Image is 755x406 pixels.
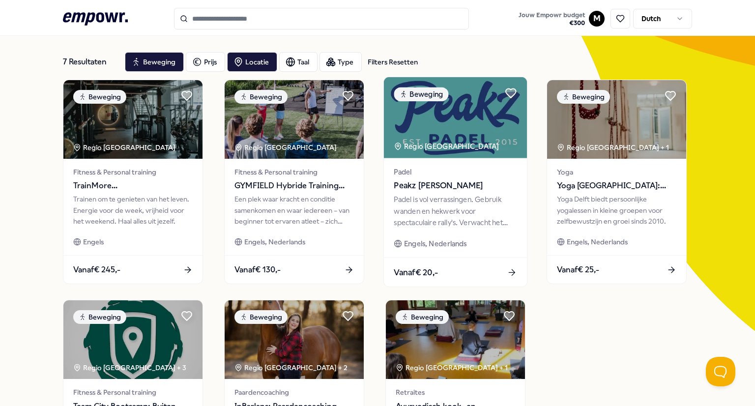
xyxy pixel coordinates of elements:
[63,300,203,379] img: package image
[225,300,364,379] img: package image
[234,90,288,104] div: Beweging
[244,236,305,247] span: Engels, Nederlands
[73,90,126,104] div: Beweging
[73,167,193,177] span: Fitness & Personal training
[384,77,527,158] img: package image
[234,387,354,398] span: Paardencoaching
[234,362,348,373] div: Regio [GEOGRAPHIC_DATA] + 2
[225,80,364,159] img: package image
[386,300,525,379] img: package image
[394,87,448,101] div: Beweging
[186,52,225,72] button: Prijs
[547,80,686,159] img: package image
[73,362,186,373] div: Regio [GEOGRAPHIC_DATA] + 3
[706,357,735,386] iframe: Help Scout Beacon - Open
[73,142,177,153] div: Regio [GEOGRAPHIC_DATA]
[404,238,467,249] span: Engels, Nederlands
[234,142,338,153] div: Regio [GEOGRAPHIC_DATA]
[557,142,669,153] div: Regio [GEOGRAPHIC_DATA] + 1
[517,9,587,29] button: Jouw Empowr budget€300
[125,52,184,72] button: Beweging
[234,263,281,276] span: Vanaf € 130,-
[63,52,117,72] div: 7 Resultaten
[394,166,517,177] span: Padel
[557,167,676,177] span: Yoga
[234,179,354,192] span: GYMFIELD Hybride Training Club
[515,8,589,29] a: Jouw Empowr budget€300
[73,179,193,192] span: TrainMore [GEOGRAPHIC_DATA]: Open Gym
[383,77,528,288] a: package imageBewegingRegio [GEOGRAPHIC_DATA] PadelPeakz [PERSON_NAME]Padel is vol verrassingen. G...
[83,236,104,247] span: Engels
[394,179,517,192] span: Peakz [PERSON_NAME]
[557,90,610,104] div: Beweging
[557,194,676,227] div: Yoga Delft biedt persoonlijke yogalessen in kleine groepen voor zelfbewustzijn en groei sinds 2010.
[394,194,517,228] div: Padel is vol verrassingen. Gebruik wanden en hekwerk voor spectaculaire rally's. Verwacht het onv...
[73,387,193,398] span: Fitness & Personal training
[227,52,277,72] button: Locatie
[63,80,203,159] img: package image
[174,8,469,29] input: Search for products, categories or subcategories
[557,179,676,192] span: Yoga [GEOGRAPHIC_DATA]: Yoga
[234,310,288,324] div: Beweging
[279,52,318,72] button: Taal
[224,80,364,284] a: package imageBewegingRegio [GEOGRAPHIC_DATA] Fitness & Personal trainingGYMFIELD Hybride Training...
[394,266,438,279] span: Vanaf € 20,-
[567,236,628,247] span: Engels, Nederlands
[368,57,418,67] div: Filters Resetten
[73,310,126,324] div: Beweging
[557,263,599,276] span: Vanaf € 25,-
[73,263,120,276] span: Vanaf € 245,-
[396,310,449,324] div: Beweging
[234,194,354,227] div: Een plek waar kracht en conditie samenkomen en waar iedereen – van beginner tot ervaren atleet – ...
[589,11,605,27] button: M
[73,194,193,227] div: Trainen om te genieten van het leven. Energie voor de week, vrijheid voor het weekend. Haal alles...
[519,11,585,19] span: Jouw Empowr budget
[394,141,500,152] div: Regio [GEOGRAPHIC_DATA]
[234,167,354,177] span: Fitness & Personal training
[519,19,585,27] span: € 300
[396,362,508,373] div: Regio [GEOGRAPHIC_DATA] + 1
[547,80,687,284] a: package imageBewegingRegio [GEOGRAPHIC_DATA] + 1YogaYoga [GEOGRAPHIC_DATA]: YogaYoga Delft biedt ...
[396,387,515,398] span: Retraites
[319,52,362,72] button: Type
[63,80,203,284] a: package imageBewegingRegio [GEOGRAPHIC_DATA] Fitness & Personal trainingTrainMore [GEOGRAPHIC_DAT...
